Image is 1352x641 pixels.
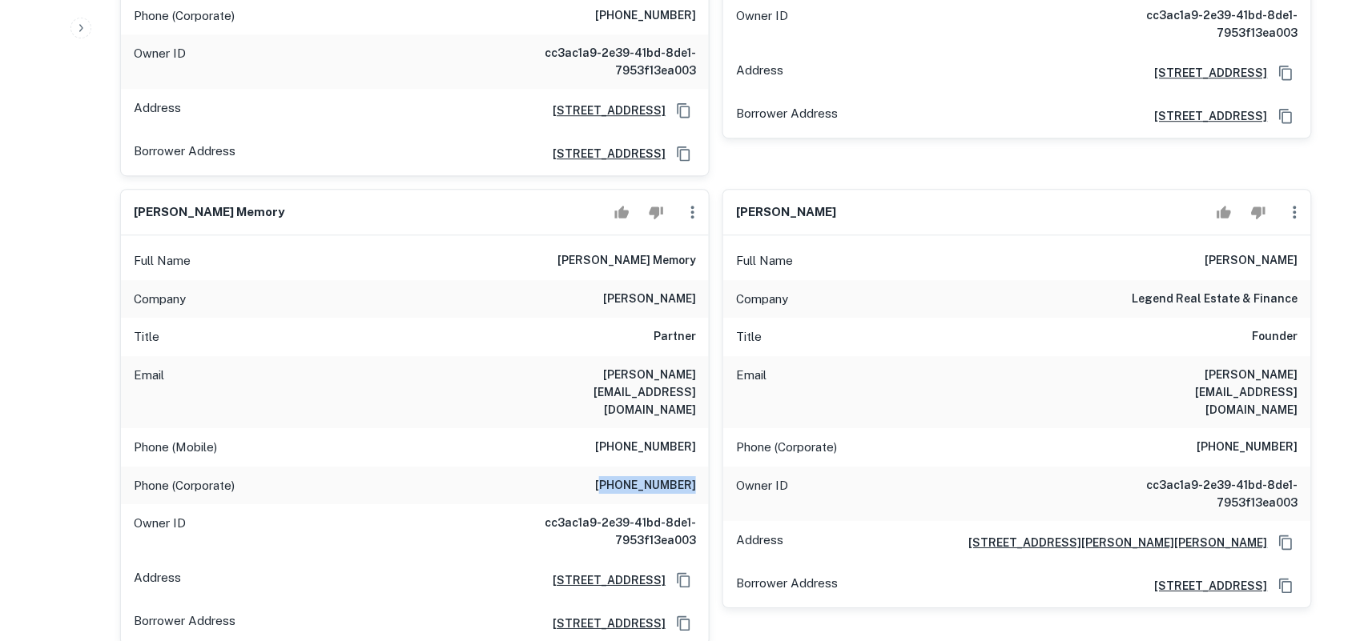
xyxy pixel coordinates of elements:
[134,514,186,549] p: Owner ID
[1142,577,1268,595] a: [STREET_ADDRESS]
[642,196,670,228] button: Reject
[134,251,191,270] p: Full Name
[134,476,235,495] p: Phone (Corporate)
[736,290,788,309] p: Company
[595,6,696,26] h6: [PHONE_NUMBER]
[134,142,235,166] p: Borrower Address
[504,366,696,419] h6: [PERSON_NAME][EMAIL_ADDRESS][DOMAIN_NAME]
[736,531,783,555] p: Address
[540,571,666,589] a: [STREET_ADDRESS]
[1142,107,1268,125] a: [STREET_ADDRESS]
[603,290,696,309] h6: [PERSON_NAME]
[1210,196,1238,228] button: Accept
[1274,104,1298,128] button: Copy Address
[134,366,164,419] p: Email
[134,568,181,592] p: Address
[134,327,159,347] p: Title
[672,611,696,635] button: Copy Address
[1205,251,1298,270] h6: [PERSON_NAME]
[540,615,666,632] a: [STREET_ADDRESS]
[1133,290,1298,309] h6: legend real estate & finance
[595,438,696,457] h6: [PHONE_NUMBER]
[504,514,696,549] h6: cc3ac1a9-2e39-41bd-8de1-7953f13ea003
[736,327,762,347] p: Title
[672,98,696,122] button: Copy Address
[736,203,836,222] h6: [PERSON_NAME]
[736,476,788,511] p: Owner ID
[134,203,284,222] h6: [PERSON_NAME] memory
[1272,513,1352,590] iframe: Chat Widget
[736,61,783,85] p: Address
[1197,438,1298,457] h6: [PHONE_NUMBER]
[608,196,636,228] button: Accept
[1253,327,1298,347] h6: Founder
[1106,366,1298,419] h6: [PERSON_NAME][EMAIL_ADDRESS][DOMAIN_NAME]
[1142,64,1268,82] a: [STREET_ADDRESS]
[654,327,696,347] h6: Partner
[672,142,696,166] button: Copy Address
[1245,196,1273,228] button: Reject
[134,98,181,122] p: Address
[736,438,837,457] p: Phone (Corporate)
[134,438,217,457] p: Phone (Mobile)
[540,102,666,119] a: [STREET_ADDRESS]
[956,534,1268,551] a: [STREET_ADDRESS][PERSON_NAME][PERSON_NAME]
[736,574,838,598] p: Borrower Address
[672,568,696,592] button: Copy Address
[557,251,696,270] h6: [PERSON_NAME] memory
[134,290,186,309] p: Company
[1106,6,1298,42] h6: cc3ac1a9-2e39-41bd-8de1-7953f13ea003
[736,6,788,42] p: Owner ID
[736,366,767,419] p: Email
[736,104,838,128] p: Borrower Address
[736,251,793,270] p: Full Name
[134,44,186,79] p: Owner ID
[134,6,235,26] p: Phone (Corporate)
[134,611,235,635] p: Borrower Address
[595,476,696,495] h6: [PHONE_NUMBER]
[504,44,696,79] h6: cc3ac1a9-2e39-41bd-8de1-7953f13ea003
[1106,476,1298,511] h6: cc3ac1a9-2e39-41bd-8de1-7953f13ea003
[1274,61,1298,85] button: Copy Address
[540,145,666,162] a: [STREET_ADDRESS]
